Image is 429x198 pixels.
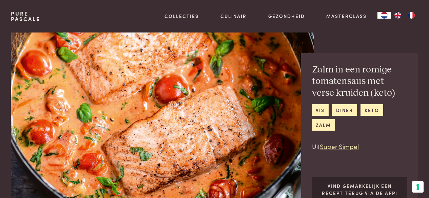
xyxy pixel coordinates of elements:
a: FR [405,12,418,19]
a: Gezondheid [268,13,305,20]
a: keto [360,104,383,115]
aside: Language selected: Nederlands [377,12,418,19]
a: vis [312,104,329,115]
p: Vind gemakkelijk een recept terug via de app! [317,182,402,196]
ul: Language list [391,12,418,19]
a: NL [377,12,391,19]
a: zalm [312,119,335,130]
a: Collecties [164,13,199,20]
h2: Zalm in een romige tomatensaus met verse kruiden (keto) [312,64,408,99]
a: diner [332,104,357,115]
a: Masterclass [326,13,367,20]
a: Super Simpel [320,141,359,151]
a: PurePascale [11,11,40,22]
a: Culinair [220,13,247,20]
button: Uw voorkeuren voor toestemming voor trackingtechnologieën [412,181,424,193]
a: EN [391,12,405,19]
p: Uit [312,141,408,151]
div: Language [377,12,391,19]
